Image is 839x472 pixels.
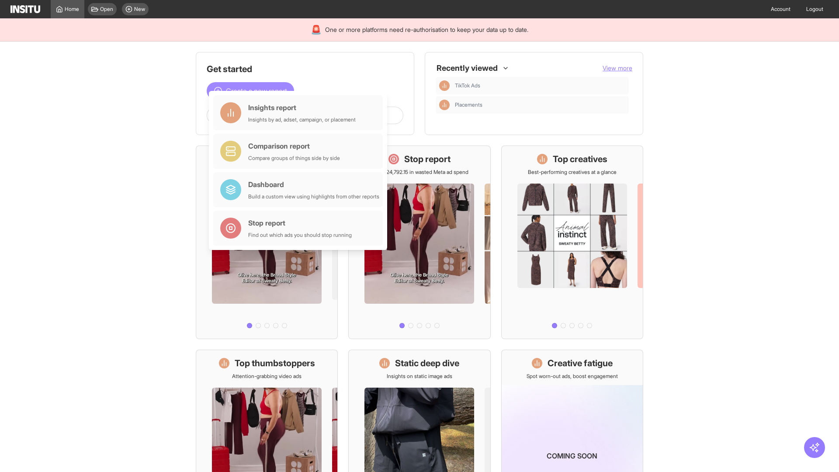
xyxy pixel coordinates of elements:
span: Create a new report [226,86,287,96]
span: Placements [455,101,482,108]
a: Stop reportSave £24,792.15 in wasted Meta ad spend [348,146,490,339]
div: Comparison report [248,141,340,151]
span: Placements [455,101,625,108]
p: Insights on static image ads [387,373,452,380]
img: Logo [10,5,40,13]
span: TikTok Ads [455,82,625,89]
a: What's live nowSee all active ads instantly [196,146,338,339]
p: Save £24,792.15 in wasted Meta ad spend [371,169,468,176]
h1: Get started [207,63,403,75]
span: New [134,6,145,13]
h1: Stop report [404,153,451,165]
div: Insights report [248,102,356,113]
div: Stop report [248,218,352,228]
div: Compare groups of things side by side [248,155,340,162]
div: Insights [439,80,450,91]
div: 🚨 [311,24,322,36]
div: Find out which ads you should stop running [248,232,352,239]
p: Attention-grabbing video ads [232,373,302,380]
span: TikTok Ads [455,82,480,89]
div: Dashboard [248,179,379,190]
span: Home [65,6,79,13]
div: Insights by ad, adset, campaign, or placement [248,116,356,123]
h1: Static deep dive [395,357,459,369]
span: View more [603,64,632,72]
button: Create a new report [207,82,294,100]
span: One or more platforms need re-authorisation to keep your data up to date. [325,25,528,34]
h1: Top creatives [553,153,607,165]
h1: Top thumbstoppers [235,357,315,369]
a: Top creativesBest-performing creatives at a glance [501,146,643,339]
div: Build a custom view using highlights from other reports [248,193,379,200]
p: Best-performing creatives at a glance [528,169,617,176]
button: View more [603,64,632,73]
div: Insights [439,100,450,110]
span: Open [100,6,113,13]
